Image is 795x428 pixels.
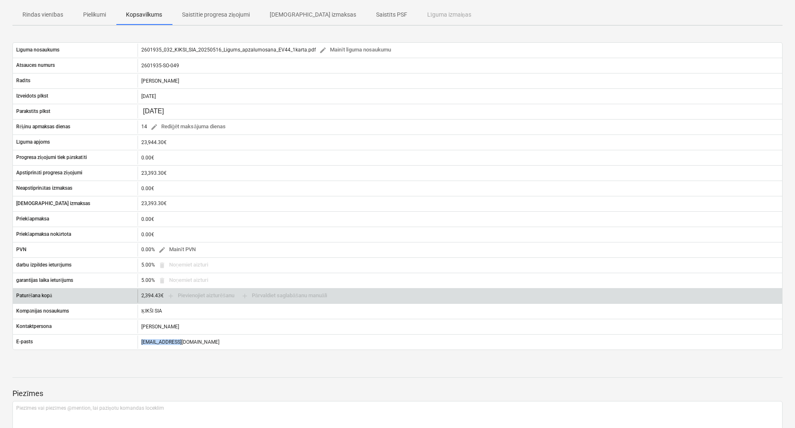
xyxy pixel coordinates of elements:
[16,277,73,284] p: garantijas laika ieturējums
[22,10,63,19] p: Rindas vienības
[138,166,782,180] div: 23,393.30€
[319,46,327,54] span: edit
[138,305,782,318] div: ĶIKŠI SIA
[141,44,394,56] div: 2601935_032_KIKSI_SIA_20250516_Ligums_apzalumosana_EV44_1karta.pdf
[316,44,394,56] button: Mainīt līguma nosaukumu
[16,77,30,84] p: Radīts
[141,120,229,133] div: 14
[138,74,782,88] div: [PERSON_NAME]
[16,108,50,115] p: Parakstīts plkst
[158,246,166,254] span: edit
[319,45,391,55] span: Mainīt līguma nosaukumu
[182,10,250,19] p: Saistītie progresa ziņojumi
[16,93,48,100] p: Izveidots plkst
[16,246,27,253] p: PVN
[16,338,33,345] p: E-pasts
[141,289,330,302] div: 2,394.43€
[147,120,229,133] button: Rediģēt maksājuma dienas
[12,389,783,399] p: Piezīmes
[16,185,72,192] p: Neapstiprinātas izmaksas
[753,388,795,428] iframe: Chat Widget
[16,231,71,238] p: Priekšapmaksa nokārtota
[141,243,199,256] div: 0.00%
[16,215,49,223] p: Priekšapmaksa
[16,200,90,207] p: [DEMOGRAPHIC_DATA] izmaksas
[138,335,782,349] div: [EMAIL_ADDRESS][DOMAIN_NAME]
[141,200,167,207] p: 23,393.30€
[141,259,212,271] div: 5.00%
[16,169,82,176] p: Apstiprināti progresa ziņojumi
[16,62,55,69] p: Atsauces numurs
[138,90,782,103] div: [DATE]
[150,123,158,131] span: edit
[83,10,106,19] p: Pielikumi
[138,182,782,195] div: 0.00€
[126,10,162,19] p: Kopsavilkums
[138,151,782,164] div: 0.00€
[138,228,782,241] div: 0.00€
[138,136,782,149] div: 23,944.30€
[16,308,69,315] p: Kompānijas nosaukums
[270,10,356,19] p: [DEMOGRAPHIC_DATA] izmaksas
[16,139,50,146] p: Līguma apjoms
[16,262,71,269] p: darbu izpildes ieturējums
[141,274,212,287] div: 5.00%
[16,123,70,130] p: Rēķinu apmaksas dienas
[16,46,59,54] p: Līguma nosaukums
[155,243,199,256] button: Mainīt PVN
[138,59,782,72] div: 2601935-SO-049
[376,10,407,19] p: Saistīts PSF
[141,106,180,117] input: Mainīt
[150,122,226,132] span: Rediģēt maksājuma dienas
[138,213,782,226] div: 0.00€
[16,323,52,330] p: Kontaktpersona
[16,292,52,299] p: Paturēšana kopā
[16,154,87,161] p: Progresa ziņojumi tiek pārskatīti
[158,245,196,254] span: Mainīt PVN
[138,320,782,333] div: [PERSON_NAME]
